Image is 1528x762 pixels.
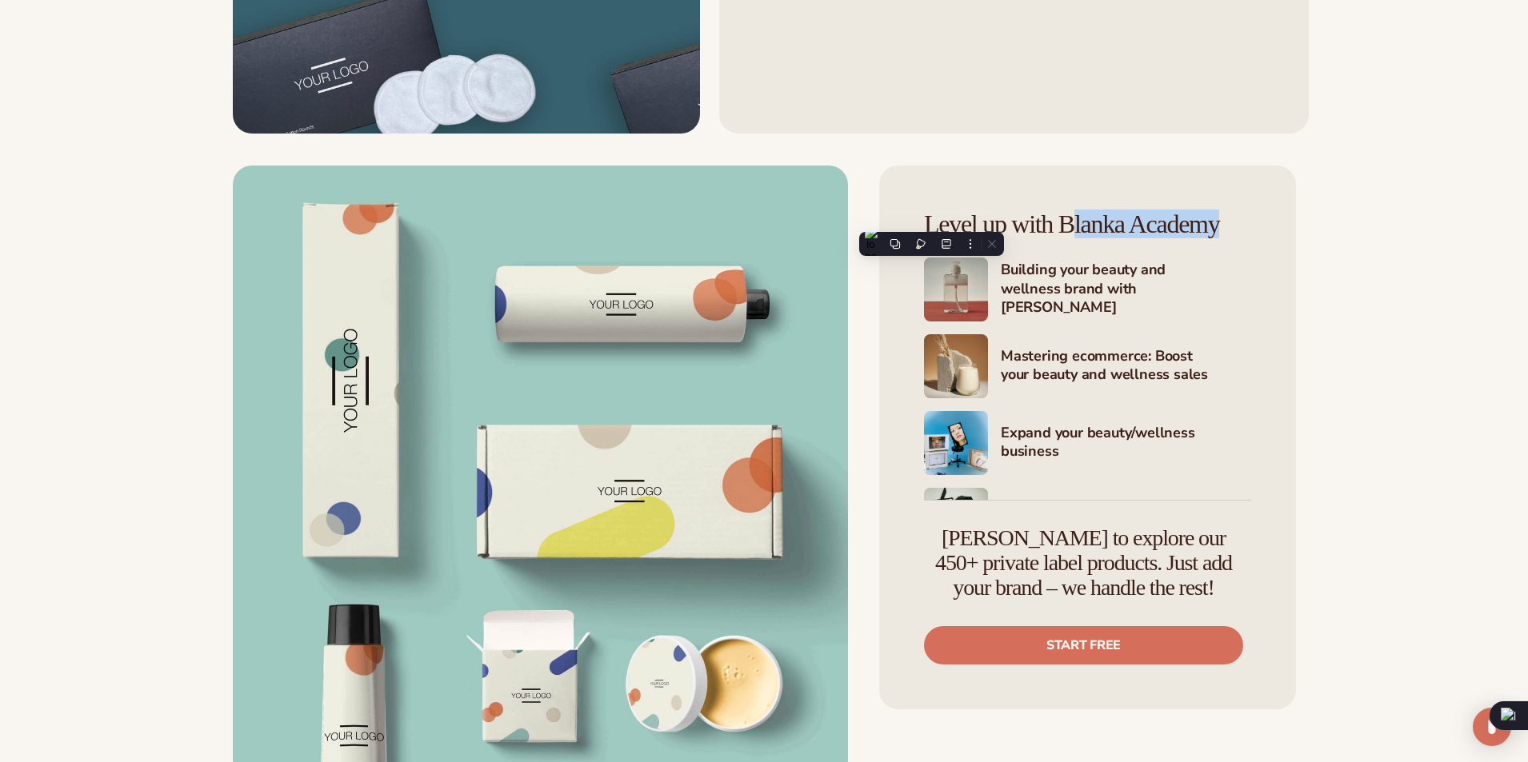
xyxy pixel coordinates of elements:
[1473,708,1511,746] div: Open Intercom Messenger
[924,257,1251,321] a: Shopify Image 2 Building your beauty and wellness brand with [PERSON_NAME]
[924,257,988,321] img: Shopify Image 2
[1001,424,1251,463] h4: Expand your beauty/wellness business
[1001,347,1251,386] h4: Mastering ecommerce: Boost your beauty and wellness sales
[924,626,1243,664] a: Start free
[924,210,1251,238] h4: Level up with Blanka Academy
[924,488,1251,552] a: Shopify Image 5 Marketing your beauty and wellness brand 101
[924,526,1243,600] h4: [PERSON_NAME] to explore our 450+ private label products. Just add your brand – we handle the rest!
[924,488,988,552] img: Shopify Image 5
[924,334,988,398] img: Shopify Image 3
[924,411,988,475] img: Shopify Image 4
[924,411,1251,475] a: Shopify Image 4 Expand your beauty/wellness business
[1001,261,1251,318] h4: Building your beauty and wellness brand with [PERSON_NAME]
[924,334,1251,398] a: Shopify Image 3 Mastering ecommerce: Boost your beauty and wellness sales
